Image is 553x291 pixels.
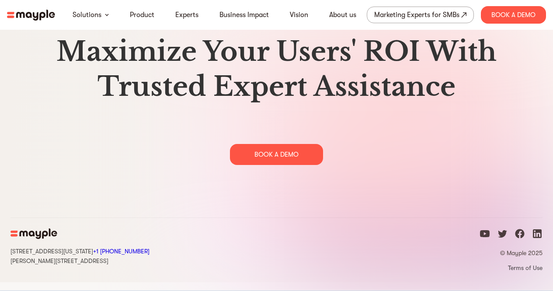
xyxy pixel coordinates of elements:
a: Terms of Use [480,264,543,272]
a: Solutions [73,10,101,20]
p: © Mayple 2025 [480,249,543,257]
a: Product [130,10,154,20]
img: mayple-logo [7,10,55,21]
a: youtube icon [480,228,490,242]
a: Business Impact [219,10,269,20]
div: Marketing Experts for SMBs [374,9,459,21]
img: mayple-logo [10,228,57,239]
a: Experts [175,10,198,20]
div: BOOK A DEMO [230,144,323,165]
img: arrow-down [105,14,109,16]
div: Book A Demo [481,6,546,24]
h2: Maximize Your Users' ROI With Trusted Expert Assistance [10,34,543,104]
a: Call Mayple [93,248,150,255]
a: Vision [290,10,308,20]
a: About us [329,10,356,20]
a: Marketing Experts for SMBs [367,7,474,23]
a: linkedin icon [532,228,543,242]
a: twitter icon [497,228,508,242]
div: [STREET_ADDRESS][US_STATE] [PERSON_NAME][STREET_ADDRESS] [10,246,150,265]
a: facebook icon [515,228,525,242]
